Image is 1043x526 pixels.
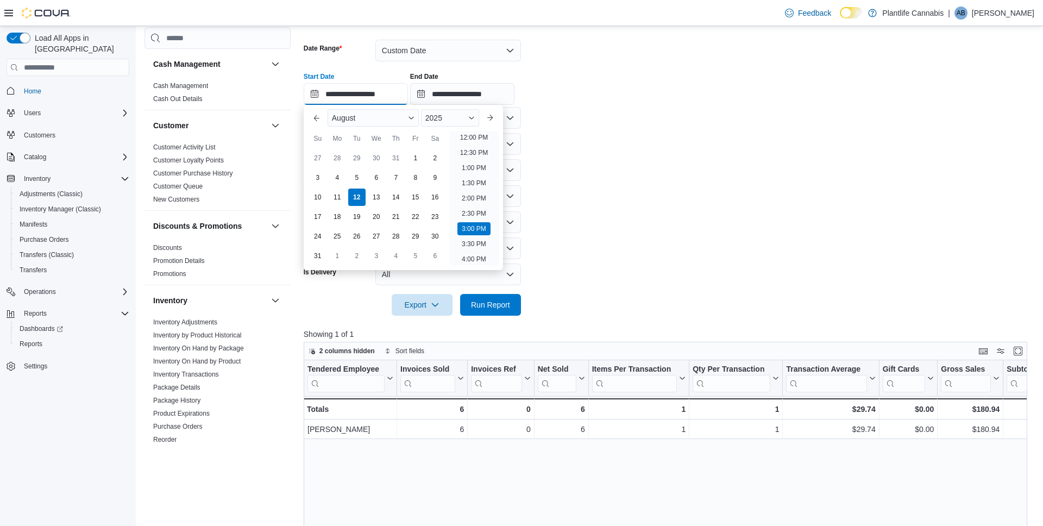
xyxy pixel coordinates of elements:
li: 3:00 PM [457,222,491,235]
div: Items Per Transaction [592,365,677,375]
div: $180.94 [941,403,1000,416]
button: Display options [994,345,1007,358]
span: Feedback [798,8,831,18]
span: Purchase Orders [15,233,129,246]
div: We [368,130,385,147]
button: Items Per Transaction [592,365,686,392]
button: Invoices Sold [400,365,464,392]
button: Customer [269,119,282,132]
a: Dashboards [15,322,67,335]
div: day-16 [426,189,444,206]
a: Adjustments (Classic) [15,187,87,201]
div: day-6 [426,247,444,265]
nav: Complex example [7,78,129,402]
a: Inventory Manager (Classic) [15,203,105,216]
button: Open list of options [506,114,514,122]
div: day-4 [329,169,346,186]
div: day-31 [309,247,326,265]
ul: Time [449,131,499,266]
button: Sort fields [380,345,429,358]
div: day-22 [407,208,424,226]
li: 1:00 PM [457,161,491,174]
span: Transfers (Classic) [15,248,129,261]
div: Transaction Average [786,365,866,392]
span: Customers [24,131,55,140]
span: Reports [20,340,42,348]
a: Transfers (Classic) [15,248,78,261]
div: day-9 [426,169,444,186]
a: Cash Out Details [153,95,203,103]
div: day-18 [329,208,346,226]
span: Promotion Details [153,256,205,265]
span: Dashboards [20,324,63,333]
div: Invoices Ref [471,365,521,375]
span: Customer Activity List [153,143,216,152]
div: day-26 [348,228,366,245]
button: Gift Cards [882,365,934,392]
div: day-5 [407,247,424,265]
button: Discounts & Promotions [269,220,282,233]
label: End Date [410,72,438,81]
div: 6 [400,423,464,436]
div: day-7 [387,169,405,186]
button: Reports [2,306,134,321]
span: Purchase Orders [20,235,69,244]
div: Net Sold [537,365,576,375]
a: Purchase Orders [15,233,73,246]
div: day-6 [368,169,385,186]
span: Operations [24,287,56,296]
div: Net Sold [537,365,576,392]
label: Date Range [304,44,342,53]
span: Inventory Manager (Classic) [20,205,101,214]
a: Product Expirations [153,410,210,417]
button: Inventory [269,294,282,307]
div: Button. Open the month selector. August is currently selected. [328,109,419,127]
div: day-8 [407,169,424,186]
button: Purchase Orders [11,232,134,247]
a: Cash Management [153,82,208,90]
span: Customers [20,128,129,142]
span: Adjustments (Classic) [15,187,129,201]
div: day-17 [309,208,326,226]
div: $0.00 [882,423,934,436]
a: Dashboards [11,321,134,336]
button: All [375,264,521,285]
button: Inventory [20,172,55,185]
div: day-23 [426,208,444,226]
button: Inventory [153,295,267,306]
p: [PERSON_NAME] [972,7,1034,20]
div: day-14 [387,189,405,206]
div: Customer [144,141,291,210]
div: Button. Open the year selector. 2025 is currently selected. [421,109,479,127]
button: Catalog [2,149,134,165]
a: Customer Purchase History [153,170,233,177]
div: Fr [407,130,424,147]
label: Start Date [304,72,335,81]
div: Gross Sales [941,365,991,392]
span: Customer Queue [153,182,203,191]
button: Operations [20,285,60,298]
div: day-30 [426,228,444,245]
div: Discounts & Promotions [144,241,291,285]
span: Reports [20,307,129,320]
span: Settings [24,362,47,371]
span: Transfers (Classic) [20,251,74,259]
div: Aaron Black [954,7,967,20]
a: Settings [20,360,52,373]
span: Inventory Adjustments [153,318,217,327]
button: Inventory Manager (Classic) [11,202,134,217]
span: Transfers [20,266,47,274]
div: day-28 [387,228,405,245]
div: 6 [538,423,585,436]
div: Invoices Sold [400,365,455,375]
a: New Customers [153,196,199,203]
button: Reports [20,307,51,320]
button: Discounts & Promotions [153,221,267,231]
span: Product Expirations [153,409,210,418]
div: Sa [426,130,444,147]
button: Users [2,105,134,121]
button: Previous Month [308,109,325,127]
a: Customer Loyalty Points [153,156,224,164]
button: Transfers [11,262,134,278]
div: 6 [400,403,464,416]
